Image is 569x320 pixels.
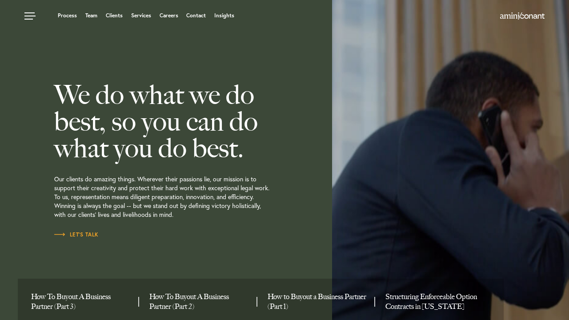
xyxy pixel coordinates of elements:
a: Services [131,13,151,18]
a: Let’s Talk [54,230,99,239]
a: Clients [106,13,123,18]
a: Process [58,13,77,18]
a: Team [85,13,97,18]
a: How to Buyout a Business Partner (Part 1) [268,292,368,312]
img: Amini & Conant [500,12,545,20]
a: Careers [160,13,178,18]
span: Let’s Talk [54,232,99,237]
a: Insights [214,13,234,18]
a: Structuring Enforceable Option Contracts in Texas [385,292,486,312]
a: How To Buyout A Business Partner (Part 3) [31,292,132,312]
h2: We do what we do best, so you can do what you do best. [54,81,325,161]
a: How To Buyout A Business Partner (Part 2) [149,292,250,312]
p: Our clients do amazing things. Wherever their passions lie, our mission is to support their creat... [54,161,325,230]
a: Contact [186,13,206,18]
